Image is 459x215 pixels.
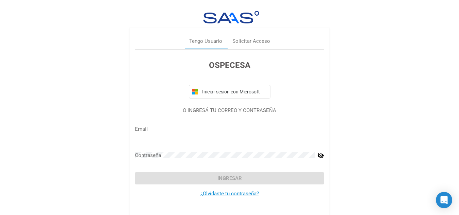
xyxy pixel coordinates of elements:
a: ¿Olvidaste tu contraseña? [200,191,259,197]
span: Ingresar [217,175,242,181]
button: Iniciar sesión con Microsoft [189,85,270,98]
div: Tengo Usuario [189,37,222,45]
span: Iniciar sesión con Microsoft [201,89,267,94]
h3: OSPECESA [135,59,324,71]
div: Open Intercom Messenger [436,192,452,208]
p: O INGRESÁ TU CORREO Y CONTRASEÑA [135,107,324,114]
mat-icon: visibility_off [317,151,324,160]
button: Ingresar [135,172,324,184]
div: Solicitar Acceso [232,37,270,45]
